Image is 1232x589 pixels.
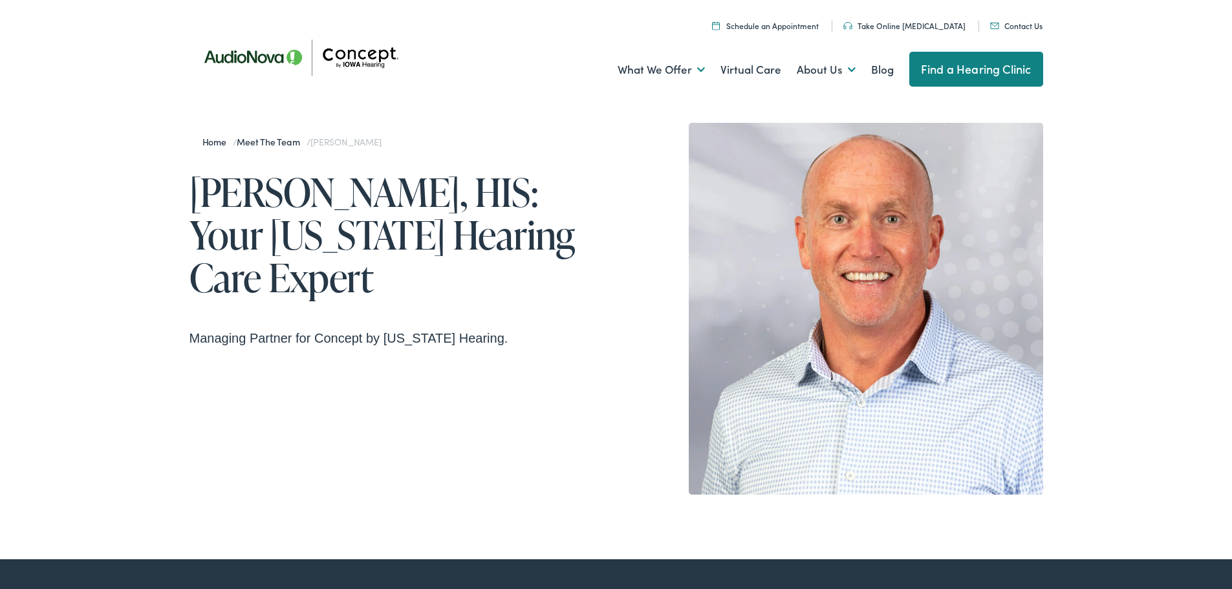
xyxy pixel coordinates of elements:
[843,22,852,30] img: utility icon
[237,135,306,148] a: Meet the Team
[618,46,705,94] a: What We Offer
[712,20,819,31] a: Schedule an Appointment
[202,135,382,148] span: / /
[990,23,999,29] img: utility icon
[797,46,856,94] a: About Us
[189,171,616,299] h1: [PERSON_NAME], HIS: Your [US_STATE] Hearing Care Expert
[843,20,966,31] a: Take Online [MEDICAL_DATA]
[990,20,1043,31] a: Contact Us
[189,328,616,348] p: Managing Partner for Concept by [US_STATE] Hearing.
[720,46,781,94] a: Virtual Care
[689,123,1043,495] img: Taylor Parker is a managing partner for Concept by Iowa Hearing.
[871,46,894,94] a: Blog
[909,52,1043,87] a: Find a Hearing Clinic
[202,135,233,148] a: Home
[310,135,381,148] span: [PERSON_NAME]
[712,21,720,30] img: A calendar icon to schedule an appointment at Concept by Iowa Hearing.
